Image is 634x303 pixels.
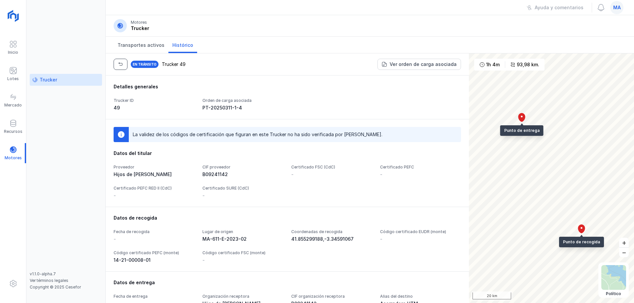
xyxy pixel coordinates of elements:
img: political.webp [601,265,626,290]
div: Lotes [7,76,19,81]
div: Certificado SURE (CdC) [202,186,283,191]
button: Ayuda y comentarios [522,2,588,13]
div: Organización receptora [202,294,283,299]
div: Mercado [4,103,22,108]
div: Hijos de [PERSON_NAME] [114,171,194,178]
div: - [202,192,283,199]
div: MA-611-E-2023-02 [202,236,283,242]
div: - [114,236,194,242]
div: Código certificado EUDR (monte) [380,229,461,234]
div: Certificado FSC (CdC) [291,165,372,170]
div: Alias del destino [380,294,461,299]
div: 14-21-00008-01 [114,257,194,263]
div: Trucker 49 [162,61,186,68]
div: - [291,171,372,178]
div: v1.1.0-alpha.7 [30,271,102,277]
div: Trucker ID [114,98,194,103]
div: Fecha de recogida [114,229,194,234]
div: Coordenadas de recogida [291,229,372,234]
div: CIF proveedor [202,165,283,170]
div: 1h 4m [486,61,500,68]
div: Orden de carga asociada [202,98,283,103]
div: Datos de entrega [114,279,461,286]
a: Trucker [30,74,102,86]
div: 93,98 km. [517,61,539,68]
div: Copyright © 2025 Cesefor [30,285,102,290]
div: Motores [131,20,147,25]
div: Político [601,291,626,296]
div: - [202,257,205,263]
div: Inicio [8,50,18,55]
span: ma [613,4,621,11]
button: + [619,238,629,247]
div: En tránsito [130,60,159,69]
div: CIF organización receptora [291,294,372,299]
span: Transportes activos [118,42,164,48]
div: PT-20250311-1-4 [202,105,283,111]
div: Código certificado FSC (monte) [202,250,283,256]
div: Certificado PEFC RED II (CdC) [114,186,194,191]
div: 41.855299188,-3.34591067 [291,236,372,242]
div: Código certificado PEFC (monte) [114,250,194,256]
a: Histórico [168,37,197,53]
div: Lugar de origen [202,229,283,234]
div: Proveedor [114,165,194,170]
button: Ver orden de carga asociada [377,59,461,70]
div: B09241142 [202,171,283,178]
div: Ver orden de carga asociada [390,61,457,68]
div: - [114,192,194,199]
a: Transportes activos [114,37,168,53]
div: - [380,171,461,178]
div: Certificado PEFC [380,165,461,170]
div: - [380,236,382,242]
div: Trucker [131,25,149,32]
button: – [619,248,629,257]
div: Datos de recogida [114,215,461,221]
img: logoRight.svg [5,8,21,24]
span: Histórico [172,42,193,48]
div: Ayuda y comentarios [535,4,583,11]
div: 49 [114,105,194,111]
div: Fecha de entrega [114,294,194,299]
div: Trucker [40,76,57,83]
div: La validez de los códigos de certificación que figuran en este Trucker no ha sido verificada por ... [133,131,382,138]
a: Ver términos legales [30,278,68,283]
div: Datos del titular [114,150,461,157]
div: Recursos [4,129,22,134]
div: Detalles generales [114,83,461,90]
